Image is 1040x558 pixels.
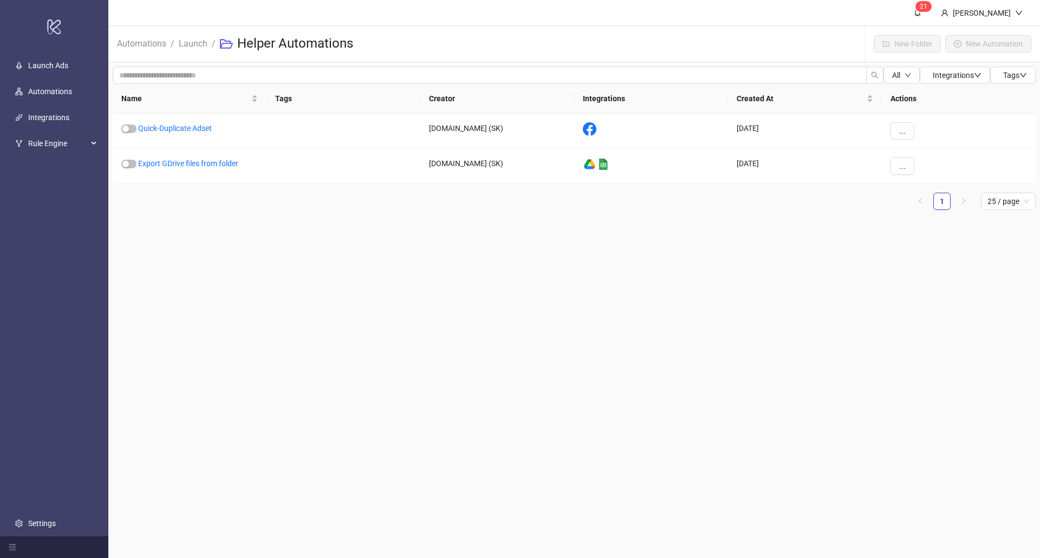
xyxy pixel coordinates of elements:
sup: 21 [915,1,932,12]
th: Actions [882,84,1036,114]
button: ... [890,122,914,140]
button: Alldown [883,67,920,84]
span: ... [899,162,906,170]
li: / [171,27,174,61]
li: Previous Page [912,193,929,210]
button: left [912,193,929,210]
span: down [1019,71,1027,79]
li: 1 [933,193,951,210]
span: Rule Engine [28,133,88,154]
span: fork [15,140,23,147]
button: New Folder [874,35,941,52]
a: Export GDrive files from folder [138,159,238,168]
button: right [955,193,972,210]
li: Next Page [955,193,972,210]
span: Created At [737,93,864,104]
span: user [941,9,948,17]
li: / [212,27,216,61]
div: [DOMAIN_NAME] (SK) [420,114,574,149]
span: ... [899,127,906,135]
span: folder-open [220,37,233,50]
span: Tags [1003,71,1027,80]
button: New Automation [945,35,1031,52]
span: Integrations [933,71,981,80]
button: Integrationsdown [920,67,990,84]
span: down [1015,9,1023,17]
span: search [871,71,879,79]
a: 1 [934,193,950,209]
a: Launch [177,37,210,49]
th: Created At [728,84,882,114]
span: down [974,71,981,79]
span: All [892,71,900,80]
div: [DATE] [728,114,882,149]
h3: Helper Automations [237,35,353,52]
th: Name [113,84,266,114]
th: Integrations [574,84,728,114]
div: [DOMAIN_NAME] (SK) [420,149,574,184]
a: Automations [115,37,168,49]
a: Launch Ads [28,61,68,70]
a: Quick-Duplicate Adset [138,124,212,133]
button: Tagsdown [990,67,1036,84]
span: Name [121,93,249,104]
button: ... [890,157,914,175]
span: 2 [920,3,924,10]
a: Settings [28,519,56,528]
span: right [960,198,967,204]
span: bell [914,9,921,16]
span: 25 / page [987,193,1029,209]
a: Automations [28,87,72,96]
span: 1 [924,3,927,10]
div: Page Size [981,193,1036,210]
th: Tags [266,84,420,114]
span: menu-fold [9,543,16,551]
span: down [905,72,911,78]
th: Creator [420,84,574,114]
a: Integrations [28,113,69,122]
span: left [917,198,924,204]
div: [DATE] [728,149,882,184]
div: [PERSON_NAME] [948,7,1015,19]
